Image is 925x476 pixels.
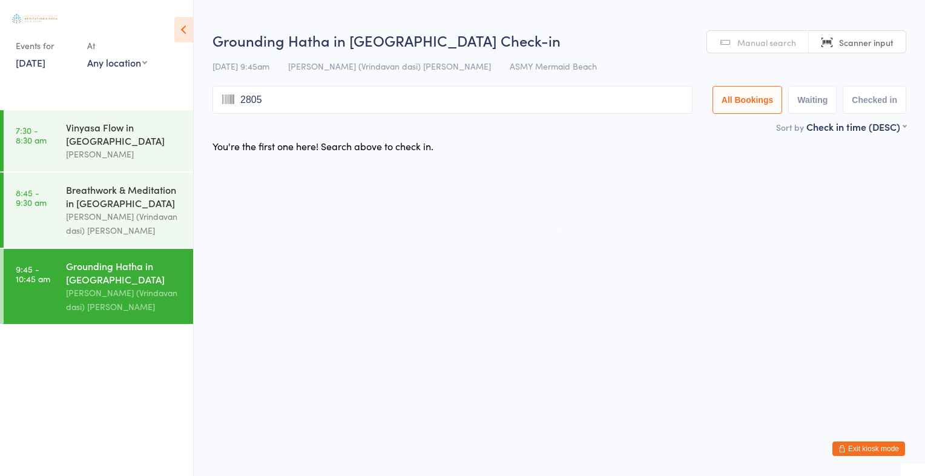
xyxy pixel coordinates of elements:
[288,60,491,72] span: [PERSON_NAME] (Vrindavan dasi) [PERSON_NAME]
[832,441,905,456] button: Exit kiosk mode
[212,139,433,153] div: You're the first one here! Search above to check in.
[212,86,693,114] input: Search
[737,36,796,48] span: Manual search
[16,56,45,69] a: [DATE]
[4,249,193,324] a: 9:45 -10:45 amGrounding Hatha in [GEOGRAPHIC_DATA][PERSON_NAME] (Vrindavan dasi) [PERSON_NAME]
[843,86,906,114] button: Checked in
[4,110,193,171] a: 7:30 -8:30 amVinyasa Flow in [GEOGRAPHIC_DATA][PERSON_NAME]
[66,210,183,237] div: [PERSON_NAME] (Vrindavan dasi) [PERSON_NAME]
[66,259,183,286] div: Grounding Hatha in [GEOGRAPHIC_DATA]
[788,86,837,114] button: Waiting
[66,183,183,210] div: Breathwork & Meditation in [GEOGRAPHIC_DATA]
[66,121,183,147] div: Vinyasa Flow in [GEOGRAPHIC_DATA]
[839,36,894,48] span: Scanner input
[212,30,906,50] h2: Grounding Hatha in [GEOGRAPHIC_DATA] Check-in
[713,86,783,114] button: All Bookings
[4,173,193,248] a: 8:45 -9:30 amBreathwork & Meditation in [GEOGRAPHIC_DATA][PERSON_NAME] (Vrindavan dasi) [PERSON_N...
[16,188,47,207] time: 8:45 - 9:30 am
[212,60,269,72] span: [DATE] 9:45am
[16,264,50,283] time: 9:45 - 10:45 am
[776,121,804,133] label: Sort by
[12,14,58,24] img: Australian School of Meditation & Yoga (Gold Coast)
[66,286,183,314] div: [PERSON_NAME] (Vrindavan dasi) [PERSON_NAME]
[87,36,147,56] div: At
[16,36,75,56] div: Events for
[806,120,906,133] div: Check in time (DESC)
[66,147,183,161] div: [PERSON_NAME]
[87,56,147,69] div: Any location
[16,125,47,145] time: 7:30 - 8:30 am
[510,60,597,72] span: ASMY Mermaid Beach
